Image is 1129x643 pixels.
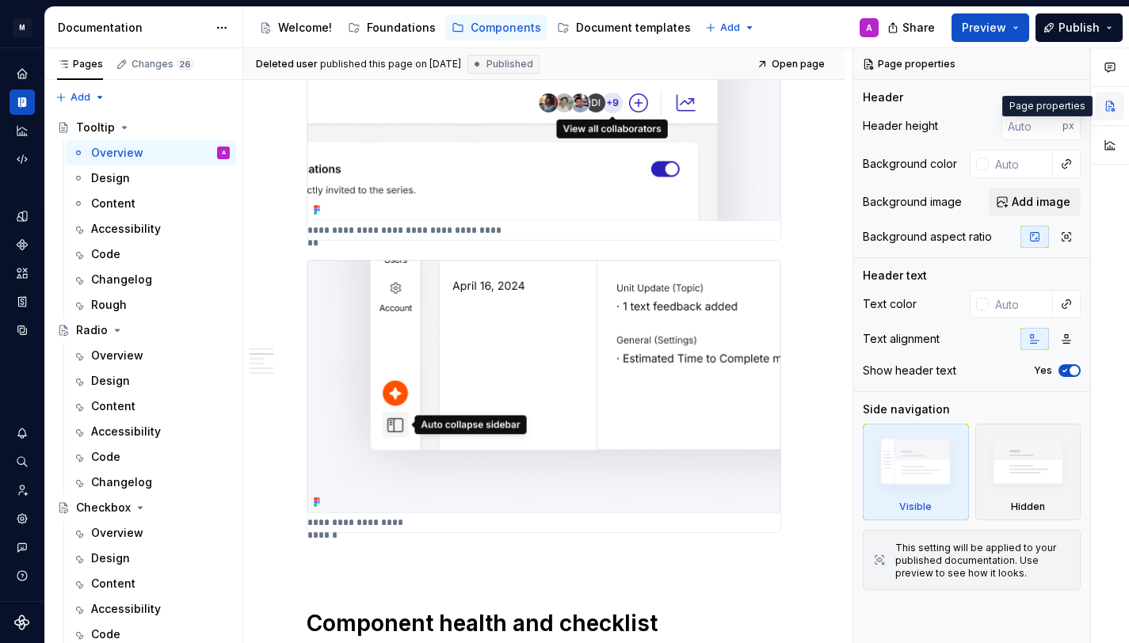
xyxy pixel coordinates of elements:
div: Content [91,398,135,414]
span: Share [902,20,935,36]
button: Add [700,17,760,39]
a: Components [10,232,35,257]
div: Header height [863,118,938,134]
div: Overview [91,145,143,161]
span: Publish [1058,20,1100,36]
div: A [222,145,226,161]
div: Accessibility [91,221,161,237]
a: Design [66,166,236,191]
div: Visible [863,424,969,520]
button: Contact support [10,535,35,560]
div: Design [91,170,130,186]
div: A [866,21,872,34]
div: Background aspect ratio [863,229,992,245]
a: Code [66,242,236,267]
a: Code automation [10,146,35,172]
a: Storybook stories [10,289,35,314]
div: Code [91,246,120,262]
div: Tooltip [76,120,115,135]
a: Settings [10,506,35,531]
div: Overview [91,348,143,363]
a: Content [66,191,236,216]
div: Visible [899,500,932,513]
span: Deleted user [256,58,318,70]
a: Assets [10,261,35,286]
a: Documentation [10,89,35,115]
span: Add [720,21,740,34]
span: Open page [772,58,825,70]
h1: Component health and checklist [307,609,781,637]
button: Search ⌘K [10,449,35,474]
button: Add image [989,188,1081,216]
div: Content [91,576,135,592]
a: Invite team [10,477,35,503]
a: Accessibility [66,216,236,242]
div: Documentation [58,20,208,36]
a: Document templates [551,15,697,40]
a: Analytics [10,118,35,143]
div: Text alignment [863,331,940,347]
a: OverviewA [66,140,236,166]
div: Accessibility [91,424,161,439]
button: Publish [1036,13,1123,42]
div: Document templates [576,20,691,36]
a: Radio [51,318,236,343]
div: Page tree [253,12,697,44]
div: Header [863,89,903,105]
div: This setting will be applied to your published documentation. Use preview to see how it looks. [895,542,1070,580]
div: Header text [863,268,927,283]
div: Show header text [863,363,956,379]
input: Auto [989,290,1053,318]
a: Overview [66,343,236,368]
div: Design tokens [10,204,35,229]
div: Content [91,196,135,211]
div: published this page on [DATE] [320,58,461,70]
div: Design [91,550,130,566]
a: Components [445,15,547,40]
div: Hidden [975,424,1081,520]
label: Yes [1034,364,1052,377]
button: Share [879,13,945,42]
a: Home [10,61,35,86]
div: Pages [57,58,103,70]
span: Preview [962,20,1006,36]
div: Hidden [1011,500,1045,513]
input: Auto [1001,112,1062,140]
a: Open page [752,53,832,75]
a: Changelog [66,470,236,495]
button: M [3,10,41,44]
p: px [1062,120,1074,132]
a: Code [66,444,236,470]
div: Rough [91,297,127,313]
div: Side navigation [863,401,950,417]
div: Overview [91,525,143,541]
div: Welcome! [278,20,332,36]
div: Foundations [367,20,436,36]
a: Accessibility [66,419,236,444]
a: Content [66,394,236,419]
a: Welcome! [253,15,338,40]
div: Background color [863,156,957,172]
a: Overview [66,520,236,546]
div: Changelog [91,272,152,287]
div: Text color [863,296,917,312]
a: Checkbox [51,495,236,520]
div: Notifications [10,420,35,446]
a: Accessibility [66,596,236,622]
div: Radio [76,322,108,338]
div: Design [91,373,130,389]
div: Code [91,626,120,642]
a: Design [66,368,236,394]
div: M [13,18,32,37]
button: Preview [952,13,1029,42]
a: Data sources [10,318,35,343]
a: Tooltip [51,115,236,140]
a: Supernova Logo [14,614,30,630]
